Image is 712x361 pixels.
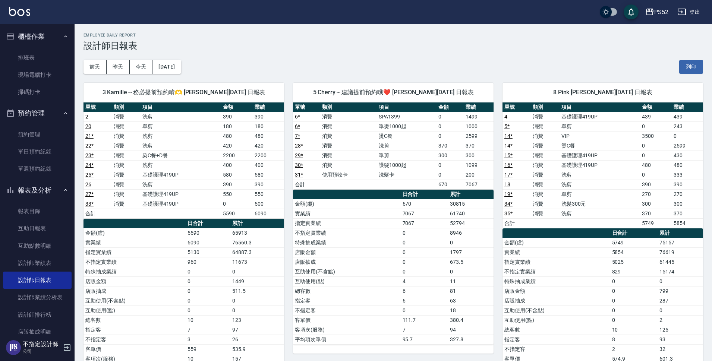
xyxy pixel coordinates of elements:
td: 洗剪 [377,141,437,151]
td: 180 [221,121,252,131]
td: 0 [448,238,494,247]
td: 3500 [640,131,671,141]
td: 燙C餐 [377,131,437,141]
td: 基礎護理419UP [141,170,221,180]
td: 10 [186,315,231,325]
td: 平均項次單價 [293,335,401,344]
a: 預約管理 [3,126,72,143]
td: 消費 [112,131,140,141]
th: 類別 [320,102,377,112]
td: 洗髮300元 [560,199,640,209]
td: 0 [401,247,448,257]
td: 消費 [531,209,559,218]
td: 使用預收卡 [320,170,377,180]
a: 18 [504,181,510,187]
th: 日合計 [401,190,448,199]
td: 0 [640,151,671,160]
td: 金額(虛) [293,199,401,209]
td: 76619 [658,247,703,257]
button: 登出 [674,5,703,19]
td: 480 [253,131,284,141]
td: 370 [464,141,494,151]
td: 店販金額 [293,247,401,257]
td: 消費 [531,189,559,199]
td: 673.5 [448,257,494,267]
h2: Employee Daily Report [84,33,703,38]
button: [DATE] [152,60,181,74]
a: 設計師業績分析表 [3,289,72,306]
td: 829 [610,267,658,276]
td: 洗剪 [141,180,221,189]
td: 消費 [112,141,140,151]
td: 7 [401,325,448,335]
a: 26 [85,181,91,187]
td: 實業績 [503,247,610,257]
td: 消費 [531,141,559,151]
td: 97 [230,325,284,335]
td: 0 [186,286,231,296]
td: 0 [640,121,671,131]
td: 消費 [112,112,140,121]
td: 550 [221,189,252,199]
th: 類別 [531,102,559,112]
td: 243 [672,121,703,131]
th: 業績 [672,102,703,112]
a: 單週預約紀錄 [3,160,72,177]
td: 特殊抽成業績 [503,276,610,286]
td: 不指定實業績 [503,267,610,276]
td: 400 [253,160,284,170]
td: 6090 [186,238,231,247]
td: 390 [253,112,284,121]
button: 報表及分析 [3,181,72,200]
td: 670 [401,199,448,209]
td: 實業績 [293,209,401,218]
td: 消費 [531,112,559,121]
span: 3 Kamille～務必提前預約唷🫶 [PERSON_NAME][DATE] 日報表 [92,89,275,96]
td: 消費 [531,121,559,131]
td: 0 [401,267,448,276]
td: 單剪 [141,121,221,131]
button: 預約管理 [3,104,72,123]
td: 總客數 [293,286,401,296]
td: 基礎護理419UP [560,112,640,121]
td: 單剪 [377,151,437,160]
td: 洗剪 [560,170,640,180]
td: 61740 [448,209,494,218]
td: 合計 [293,180,320,189]
button: PS52 [642,4,671,20]
td: 不指定客 [293,305,401,315]
td: 0 [437,170,464,180]
td: 61445 [658,257,703,267]
td: 單剪 [560,189,640,199]
a: 設計師業績表 [3,254,72,272]
td: 0 [658,305,703,315]
td: 0 [640,141,671,151]
td: 實業績 [84,238,186,247]
td: 799 [658,286,703,296]
td: 0 [186,296,231,305]
td: 2200 [253,151,284,160]
td: 960 [186,257,231,267]
td: 基礎護理419UP [141,199,221,209]
td: 0 [640,170,671,180]
span: 8 Pink [PERSON_NAME][DATE] 日報表 [511,89,694,96]
th: 業績 [253,102,284,112]
td: 95.7 [401,335,448,344]
td: 287 [658,296,703,305]
td: 合計 [84,209,112,218]
td: 互助使用(點) [84,305,186,315]
th: 金額 [221,102,252,112]
td: 6 [401,296,448,305]
a: 排班表 [3,49,72,66]
td: 7067 [401,209,448,218]
td: 洗剪 [141,131,221,141]
td: 370 [640,209,671,218]
td: 0 [230,267,284,276]
td: 123 [230,315,284,325]
td: 合計 [503,218,531,228]
a: 2 [85,114,88,120]
img: Person [6,340,21,355]
th: 累計 [658,228,703,238]
td: 0 [186,305,231,315]
td: 店販抽成 [84,286,186,296]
